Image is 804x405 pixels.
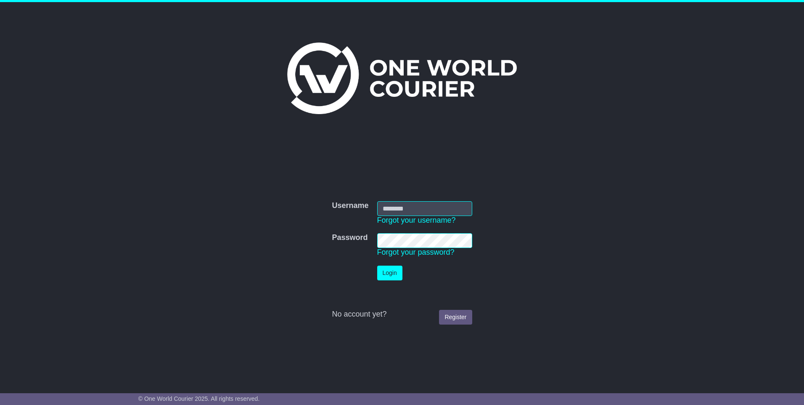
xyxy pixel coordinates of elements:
label: Username [332,201,368,210]
a: Forgot your username? [377,216,456,224]
div: No account yet? [332,310,472,319]
label: Password [332,233,368,242]
span: © One World Courier 2025. All rights reserved. [138,395,260,402]
button: Login [377,266,402,280]
img: One World [287,43,517,114]
a: Forgot your password? [377,248,455,256]
a: Register [439,310,472,325]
